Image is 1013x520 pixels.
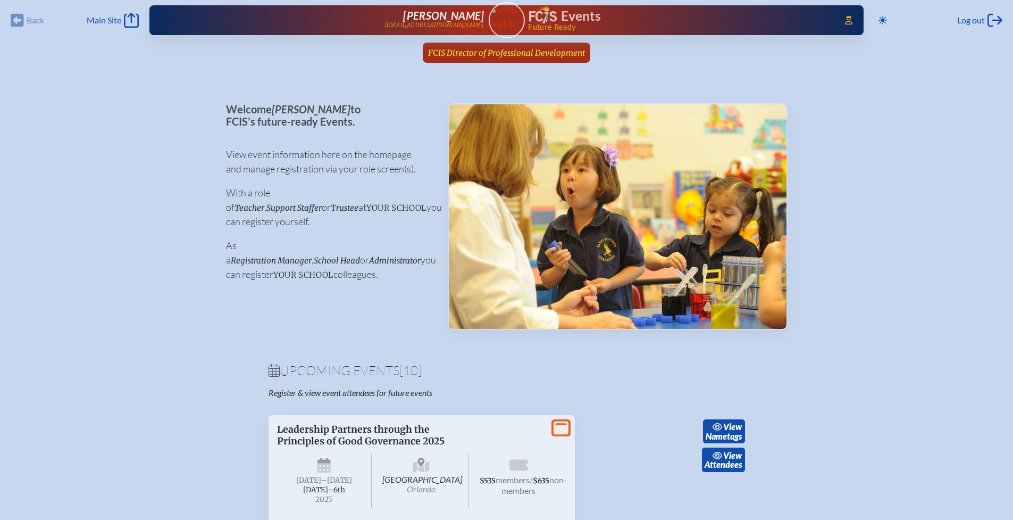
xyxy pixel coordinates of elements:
a: Main Site [87,13,139,28]
a: viewNametags [703,419,745,444]
img: Events [449,104,786,329]
span: your school [366,203,426,213]
span: Support Staffer [266,203,322,213]
span: [DATE] [296,476,321,485]
a: FCIS Director of Professional Development [424,43,589,63]
p: Welcome to FCIS’s future-ready Events. [226,103,431,127]
span: –[DATE] [321,476,352,485]
span: [GEOGRAPHIC_DATA] [374,453,469,508]
span: view [723,422,742,432]
span: [DATE]–⁠6th [303,485,345,494]
span: 2025 [286,496,363,504]
span: Administrator [369,255,421,266]
h1: Upcoming Events [269,364,745,377]
span: $535 [480,476,496,485]
span: $635 [533,476,549,485]
span: Registration Manager [231,255,312,266]
img: User Avatar [484,2,529,30]
span: non-members [501,475,567,496]
span: Teacher [235,203,264,213]
span: / [530,475,533,485]
span: your school [273,270,333,280]
div: FCIS Events — Future ready [529,6,830,31]
span: Orlando [407,484,436,494]
span: Future Ready [528,23,830,31]
span: School Head [314,255,360,266]
span: Main Site [87,15,121,26]
a: viewAttendees [702,448,745,472]
p: As a , or you can register colleagues. [226,238,431,282]
p: [EMAIL_ADDRESS][DOMAIN_NAME] [384,22,484,29]
span: [10] [399,362,422,378]
a: User Avatar [489,2,525,38]
span: Leadership Partners through the Principles of Good Governance 2025 [277,424,445,447]
span: members [496,475,530,485]
p: Register & view event attendees for future events [269,387,549,398]
p: View event information here on the homepage and manage registration via your role screen(s). [226,147,431,176]
span: Log out [957,15,985,26]
a: [PERSON_NAME][EMAIL_ADDRESS][DOMAIN_NAME] [183,10,484,31]
span: view [723,450,742,460]
span: FCIS Director of Professional Development [428,48,585,58]
span: [PERSON_NAME] [272,103,350,115]
p: With a role of , or at you can register yourself. [226,186,431,229]
span: Trustee [331,203,358,213]
span: [PERSON_NAME] [403,9,484,22]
